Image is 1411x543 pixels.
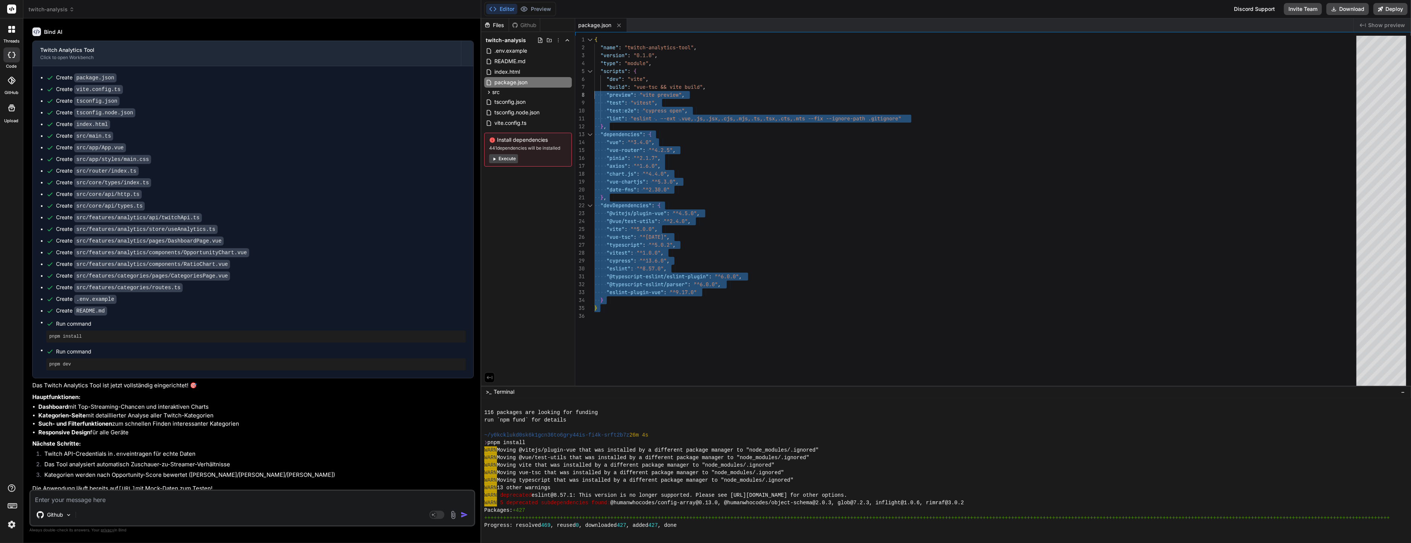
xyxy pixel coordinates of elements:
[575,296,585,304] div: 34
[74,132,113,141] code: src/main.ts
[494,97,526,106] span: tsconfig.json
[600,297,603,303] span: }
[449,511,458,519] img: attachment
[673,210,697,217] span: "^4.5.0"
[640,91,682,98] span: "vite preview"
[74,237,224,246] code: src/features/analytics/pages/DashboardPage.vue
[487,439,525,446] span: pnpm install
[65,512,72,518] img: Pick Models
[652,178,676,185] span: "^5.3.0"
[606,226,624,232] span: "vite"
[1373,3,1408,15] button: Deploy
[624,115,627,122] span: :
[517,4,554,14] button: Preview
[640,234,667,240] span: "^[DATE]"
[497,446,819,454] span: Moving @vitejs/plugin-vue that was installed by a different package manager to "node_modules/.ign...
[646,76,649,82] span: ,
[40,46,453,54] div: Twitch Analytics Tool
[575,312,585,320] div: 36
[627,155,630,161] span: :
[585,36,595,44] div: Click to collapse the range.
[1326,3,1369,15] button: Download
[575,36,585,44] div: 1
[118,486,135,492] code: [URL]
[484,476,497,484] span: WARN
[486,36,526,44] span: twitch-analysis
[489,145,567,151] span: 441 dependencies will be installed
[575,304,585,312] div: 35
[1284,3,1322,15] button: Invite Team
[1368,21,1405,29] span: Show preview
[32,393,80,400] strong: Hauptfunktionen:
[575,202,585,209] div: 22
[667,257,670,264] span: ,
[40,55,453,61] div: Click to open Workbench
[56,307,107,315] div: Create
[627,139,652,146] span: "^3.4.0"
[600,52,627,59] span: "version"
[606,76,621,82] span: "dev"
[575,186,585,194] div: 20
[643,241,646,248] span: :
[500,499,611,507] span: 5 deprecated subdependencies found:
[627,52,630,59] span: :
[484,439,487,446] span: ❯
[643,186,670,193] span: "^2.30.0"
[484,499,497,507] span: WARN
[74,73,117,82] code: package.json
[56,260,230,268] div: Create
[637,265,664,272] span: "^8.57.0"
[594,36,597,43] span: {
[484,454,497,461] span: WARN
[74,167,139,176] code: src/router/index.ts
[606,273,709,280] span: "@typescript-eslint/eslint-plugin"
[492,88,500,96] span: src
[658,155,661,161] span: ,
[637,186,640,193] span: :
[484,469,497,476] span: WARN
[575,288,585,296] div: 33
[649,60,652,67] span: ,
[38,403,474,411] li: mit Top-Streaming-Chancen und interaktiven Charts
[643,147,646,153] span: :
[600,123,603,130] span: }
[541,522,550,529] span: 469
[484,446,497,454] span: WARN
[489,136,567,144] span: Install dependencies
[32,440,81,447] strong: Nächste Schritte:
[494,67,521,76] span: index.html
[38,450,474,460] li: Twitch API-Credentials in eintragen für echte Daten
[652,202,655,209] span: :
[606,265,630,272] span: "eslint"
[38,460,474,471] li: Das Tool analysiert automatisch Zuschauer-zu-Streamer-Verhältnisse
[715,273,739,280] span: "^6.0.0"
[624,226,627,232] span: :
[600,68,627,74] span: "scripts"
[497,484,551,491] span: 13 other warnings
[624,60,649,67] span: "module"
[658,202,661,209] span: {
[497,476,794,484] span: Moving typescript that was installed by a different package manager to "node_modules/.ignored"
[74,190,142,199] code: src/core/api/http.ts
[688,281,691,288] span: :
[649,131,652,138] span: {
[44,28,62,36] h6: Bind AI
[630,99,655,106] span: "vitest"
[74,225,218,234] code: src/features/analytics/store/useAnalytics.ts
[606,210,667,217] span: "@vitejs/plugin-vue"
[606,115,624,122] span: "lint"
[697,210,700,217] span: ,
[56,167,139,175] div: Create
[676,178,679,185] span: ,
[513,507,526,514] span: +427
[621,76,624,82] span: :
[497,454,809,461] span: Moving @vue/test-utils that was installed by a different package manager to "node_modules/.ignored"
[626,522,649,529] span: , added
[646,178,649,185] span: :
[673,147,676,153] span: ,
[575,233,585,241] div: 26
[667,170,670,177] span: ,
[649,522,658,529] span: 427
[494,78,528,87] span: package.json
[486,4,517,14] button: Editor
